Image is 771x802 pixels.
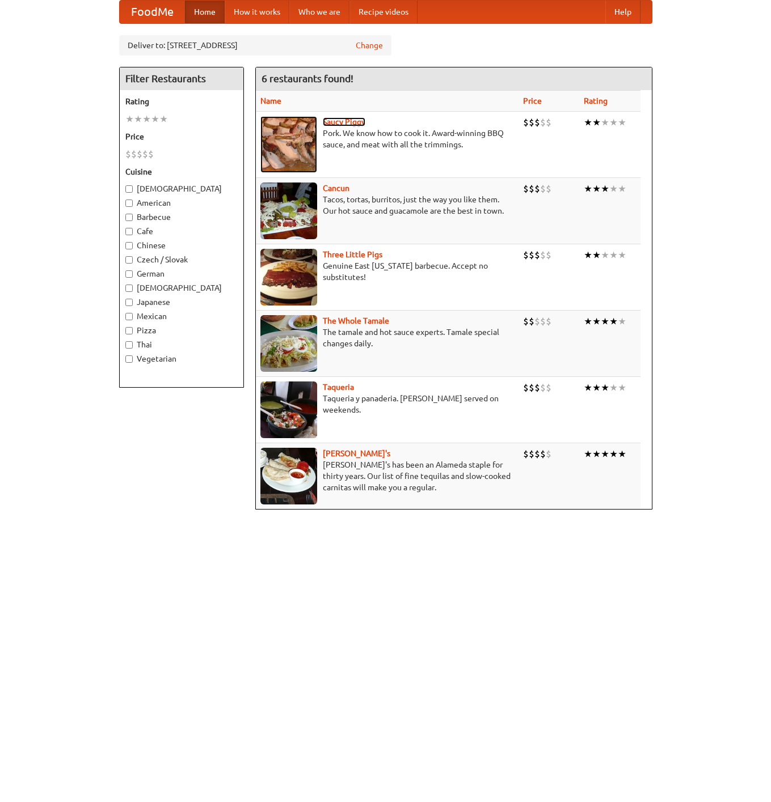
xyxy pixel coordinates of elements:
[523,448,529,460] li: $
[609,381,618,394] li: ★
[584,249,592,261] li: ★
[584,96,608,105] a: Rating
[119,35,391,56] div: Deliver to: [STREET_ADDRESS]
[601,448,609,460] li: ★
[125,327,133,334] input: Pizza
[260,326,514,349] p: The tamale and hot sauce experts. Tamale special changes daily.
[523,116,529,129] li: $
[151,113,159,125] li: ★
[134,113,142,125] li: ★
[609,448,618,460] li: ★
[225,1,289,23] a: How it works
[323,117,365,126] a: Saucy Piggy
[356,40,383,51] a: Change
[540,448,546,460] li: $
[546,183,551,195] li: $
[523,381,529,394] li: $
[609,183,618,195] li: ★
[142,113,151,125] li: ★
[125,214,133,221] input: Barbecue
[540,249,546,261] li: $
[601,315,609,328] li: ★
[523,315,529,328] li: $
[601,381,609,394] li: ★
[125,339,238,350] label: Thai
[618,183,626,195] li: ★
[125,240,238,251] label: Chinese
[260,315,317,372] img: wholetamale.jpg
[260,96,281,105] a: Name
[185,1,225,23] a: Home
[618,381,626,394] li: ★
[159,113,168,125] li: ★
[618,448,626,460] li: ★
[523,249,529,261] li: $
[125,282,238,294] label: [DEMOGRAPHIC_DATA]
[592,249,601,261] li: ★
[125,299,133,306] input: Japanese
[546,116,551,129] li: $
[125,353,238,364] label: Vegetarian
[260,249,317,305] img: littlepigs.jpg
[540,116,546,129] li: $
[618,315,626,328] li: ★
[125,268,238,279] label: German
[618,116,626,129] li: ★
[323,449,390,458] a: [PERSON_NAME]'s
[260,260,514,283] p: Genuine East [US_STATE] barbecue. Accept no substitutes!
[323,316,389,325] a: The Whole Tamale
[125,96,238,107] h5: Rating
[125,197,238,209] label: American
[260,459,514,493] p: [PERSON_NAME]'s has been an Alameda staple for thirty years. Our list of fine tequilas and slow-c...
[260,183,317,239] img: cancun.jpg
[323,184,349,193] a: Cancun
[125,242,133,249] input: Chinese
[125,270,133,278] input: German
[601,116,609,129] li: ★
[601,183,609,195] li: ★
[120,1,185,23] a: FoodMe
[546,249,551,261] li: $
[120,67,243,90] h4: Filter Restaurants
[125,200,133,207] input: American
[125,211,238,223] label: Barbecue
[260,116,317,173] img: saucy.jpg
[609,249,618,261] li: ★
[618,249,626,261] li: ★
[546,448,551,460] li: $
[540,381,546,394] li: $
[125,148,131,160] li: $
[131,148,137,160] li: $
[125,166,238,177] h5: Cuisine
[529,116,534,129] li: $
[260,393,514,415] p: Taqueria y panaderia. [PERSON_NAME] served on weekends.
[125,131,238,142] h5: Price
[534,249,540,261] li: $
[546,381,551,394] li: $
[529,381,534,394] li: $
[349,1,418,23] a: Recipe videos
[584,448,592,460] li: ★
[529,448,534,460] li: $
[289,1,349,23] a: Who we are
[260,381,317,438] img: taqueria.jpg
[125,256,133,264] input: Czech / Slovak
[534,116,540,129] li: $
[125,325,238,336] label: Pizza
[529,315,534,328] li: $
[605,1,641,23] a: Help
[540,315,546,328] li: $
[323,250,382,259] b: Three Little Pigs
[592,315,601,328] li: ★
[137,148,142,160] li: $
[609,315,618,328] li: ★
[523,183,529,195] li: $
[534,448,540,460] li: $
[260,448,317,504] img: pedros.jpg
[546,315,551,328] li: $
[584,183,592,195] li: ★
